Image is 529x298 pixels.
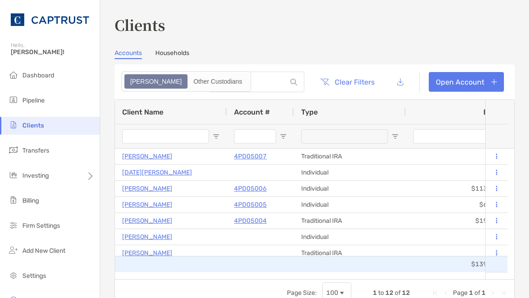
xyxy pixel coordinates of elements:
[122,151,172,162] a: [PERSON_NAME]
[122,247,172,259] a: [PERSON_NAME]
[115,14,515,35] h3: Clients
[22,247,65,255] span: Add New Client
[482,289,486,297] span: 1
[8,220,19,230] img: firm-settings icon
[406,213,518,229] div: $19,275.03
[294,213,406,229] div: Traditional IRA
[406,165,518,180] div: $0
[8,170,19,180] img: investing icon
[500,289,507,297] div: Last Page
[294,149,406,164] div: Traditional IRA
[122,167,192,178] a: [DATE][PERSON_NAME]
[385,289,393,297] span: 12
[294,181,406,196] div: Individual
[8,119,19,130] img: clients icon
[234,215,267,226] a: 4PD05004
[373,289,377,297] span: 1
[22,172,49,179] span: Investing
[122,199,172,210] a: [PERSON_NAME]
[125,75,187,88] div: Zoe
[429,72,504,92] a: Open Account
[294,229,406,245] div: Individual
[294,197,406,213] div: Individual
[406,229,518,245] div: $0
[188,75,247,88] div: Other Custodians
[11,48,94,56] span: [PERSON_NAME]!
[234,151,267,162] a: 4PD05007
[122,183,172,194] a: [PERSON_NAME]
[22,147,49,154] span: Transfers
[406,149,518,164] div: $0
[8,245,19,255] img: add_new_client icon
[115,49,142,59] a: Accounts
[8,270,19,281] img: settings icon
[122,108,163,116] span: Client Name
[8,69,19,80] img: dashboard icon
[22,72,54,79] span: Dashboard
[122,215,172,226] a: [PERSON_NAME]
[395,289,401,297] span: of
[234,183,267,194] a: 4PD05006
[8,195,19,205] img: billing icon
[287,289,317,297] div: Page Size:
[294,245,406,261] div: Traditional IRA
[406,197,518,213] div: $6,456.15
[294,165,406,180] div: Individual
[234,199,267,210] a: 4PD05005
[22,122,44,129] span: Clients
[313,72,381,92] button: Clear Filters
[213,133,220,140] button: Open Filter Menu
[301,108,318,116] span: Type
[234,129,276,144] input: Account # Filter Input
[234,108,270,116] span: Account #
[442,289,449,297] div: Previous Page
[22,97,45,104] span: Pipeline
[8,145,19,155] img: transfers icon
[22,222,60,230] span: Firm Settings
[122,129,209,144] input: Client Name Filter Input
[402,289,410,297] span: 12
[378,289,384,297] span: to
[155,49,189,59] a: Households
[22,272,46,280] span: Settings
[290,79,297,85] img: input icon
[453,289,468,297] span: Page
[413,129,500,144] input: Balance Filter Input
[326,289,338,297] div: 100
[11,4,89,36] img: CAPTRUST Logo
[392,133,399,140] button: Open Filter Menu
[122,231,172,243] a: [PERSON_NAME]
[483,108,511,116] span: Balance
[22,197,39,204] span: Billing
[474,289,480,297] span: of
[121,71,251,92] div: segmented control
[469,289,473,297] span: 1
[489,289,496,297] div: Next Page
[406,245,518,261] div: $0
[431,289,439,297] div: First Page
[406,181,518,196] div: $113,563.38
[8,94,19,105] img: pipeline icon
[280,133,287,140] button: Open Filter Menu
[406,256,518,272] div: $139,675.15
